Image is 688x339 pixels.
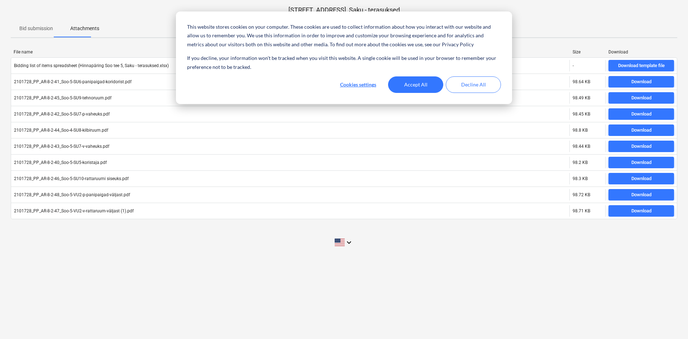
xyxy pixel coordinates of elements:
button: Download [608,76,674,88]
div: Download [631,207,651,215]
button: Download [608,92,674,104]
div: Download [631,126,651,135]
div: Download [631,110,651,118]
div: 98.2 KB [573,160,588,165]
p: This website stores cookies on your computer. These cookies are used to collect information about... [187,23,501,49]
div: 2101728_PP_AR-8-2-42_Soo-5-SU7-p-vaheuks.pdf [14,112,110,117]
button: Download [608,124,674,136]
div: Download [631,159,651,167]
div: 2101728_PP_AR-8-2-47_Soo-5-VU2-v-rattaruum-väljast (1).pdf [14,208,134,213]
i: keyboard_arrow_down [345,238,353,247]
div: Cookie banner [176,11,512,104]
div: 98.44 KB [573,144,590,149]
button: Decline All [446,76,501,93]
div: 2101728_PP_AR-8-2-48_Soo-5-VU2-p-panipaigad-väljast.pdf [14,192,130,197]
div: Size [573,50,603,55]
div: 2101728_PP_AR-8-2-45_Soo-5-SU9-tehnoruum.pdf [14,95,111,100]
div: - [573,63,574,68]
div: 98.3 KB [573,176,588,181]
div: Download [631,191,651,199]
button: Download [608,189,674,201]
div: 2101728_PP_AR-8-2-44_Soo-4-SU8-kilbiruum.pdf [14,128,108,133]
button: Download [608,108,674,120]
div: 2101728_PP_AR-8-2-40_Soo-5-SU5-koristaja.pdf [14,160,107,165]
div: Download [631,142,651,151]
div: Download [631,175,651,183]
div: 2101728_PP_AR-8-2-43_Soo-5-SU7-v-vaheuks.pdf [14,144,109,149]
button: Download [608,141,674,152]
button: Download [608,173,674,184]
div: 2101728_PP_AR-8-2-41_Soo-5-SU6-panipaigad-koridorist.pdf [14,79,132,84]
button: Download [608,157,674,168]
div: Download [631,78,651,86]
div: 98.8 KB [573,128,588,133]
div: Download [608,50,674,55]
button: Cookies settings [330,76,386,93]
div: 98.45 KB [573,112,590,117]
button: Download [608,205,674,217]
button: Accept All [388,76,443,93]
div: 98.72 KB [573,192,590,197]
div: Download template file [618,62,665,70]
p: If you decline, your information won’t be tracked when you visit this website. A single cookie wi... [187,54,501,71]
div: Download [631,94,651,102]
p: Bid submission [19,25,53,32]
div: Bidding list of items spreadsheet (Hinnapäring Soo tee 5, Saku - terasuksed.xlsx) [14,63,169,68]
div: 98.71 KB [573,208,590,213]
div: 98.49 KB [573,95,590,100]
button: Download template file [608,60,674,71]
p: Attachments [70,25,99,32]
div: 2101728_PP_AR-8-2-46_Soo-5-SU10-rattaruumi siseuks.pdf [14,176,129,181]
div: 98.64 KB [573,79,590,84]
p: [STREET_ADDRESS], Saku - terasuksed [11,6,677,14]
div: File name [14,50,567,55]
